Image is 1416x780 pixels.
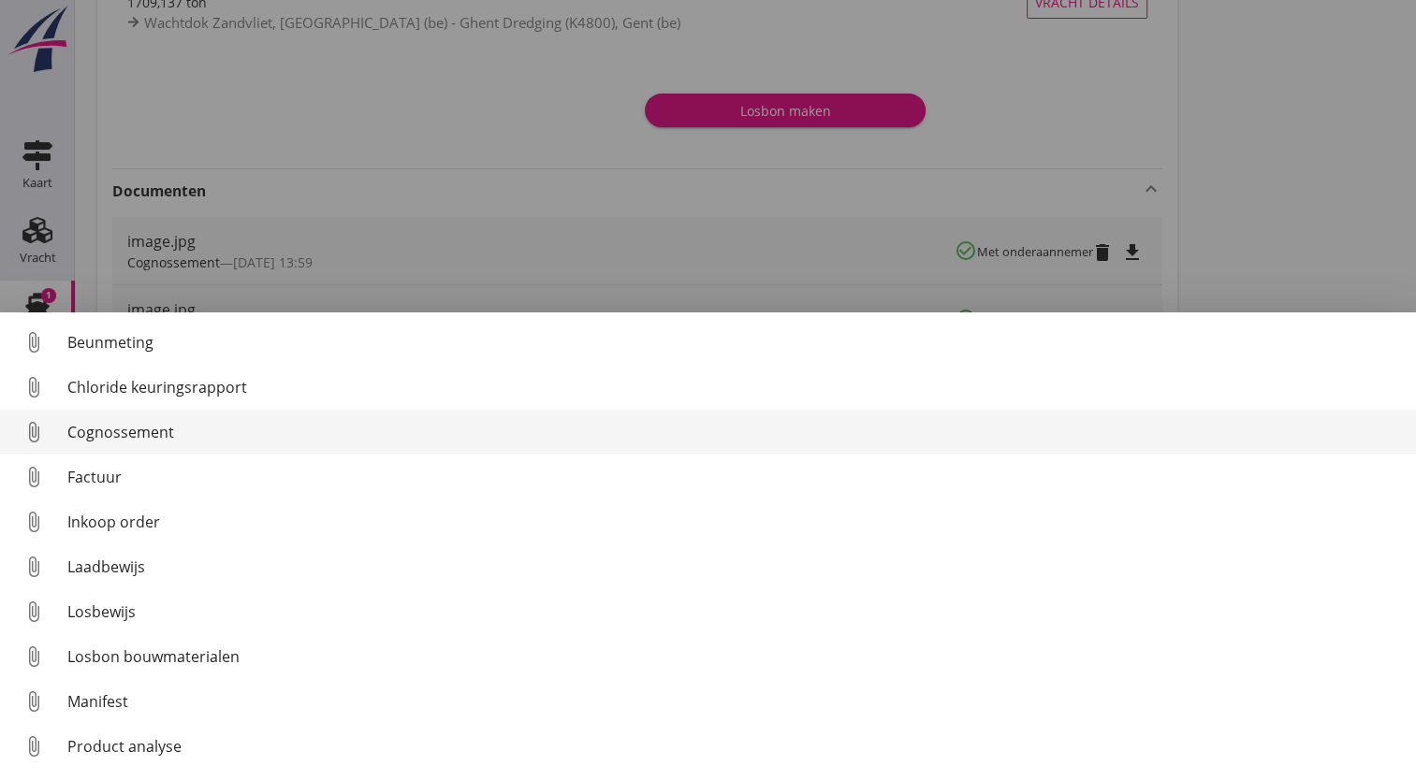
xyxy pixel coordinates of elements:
div: Beunmeting [67,331,1401,354]
i: attach_file [19,462,49,492]
i: attach_file [19,731,49,761]
div: Laadbewijs [67,556,1401,578]
div: Chloride keuringsrapport [67,376,1401,398]
i: attach_file [19,417,49,447]
div: Losbewijs [67,600,1401,623]
div: Losbon bouwmaterialen [67,645,1401,668]
i: attach_file [19,597,49,627]
div: Cognossement [67,421,1401,443]
div: Factuur [67,466,1401,488]
i: attach_file [19,372,49,402]
div: Manifest [67,690,1401,713]
div: Inkoop order [67,511,1401,533]
i: attach_file [19,327,49,357]
i: attach_file [19,507,49,537]
i: attach_file [19,686,49,716]
i: attach_file [19,642,49,672]
i: attach_file [19,552,49,582]
div: Product analyse [67,735,1401,758]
